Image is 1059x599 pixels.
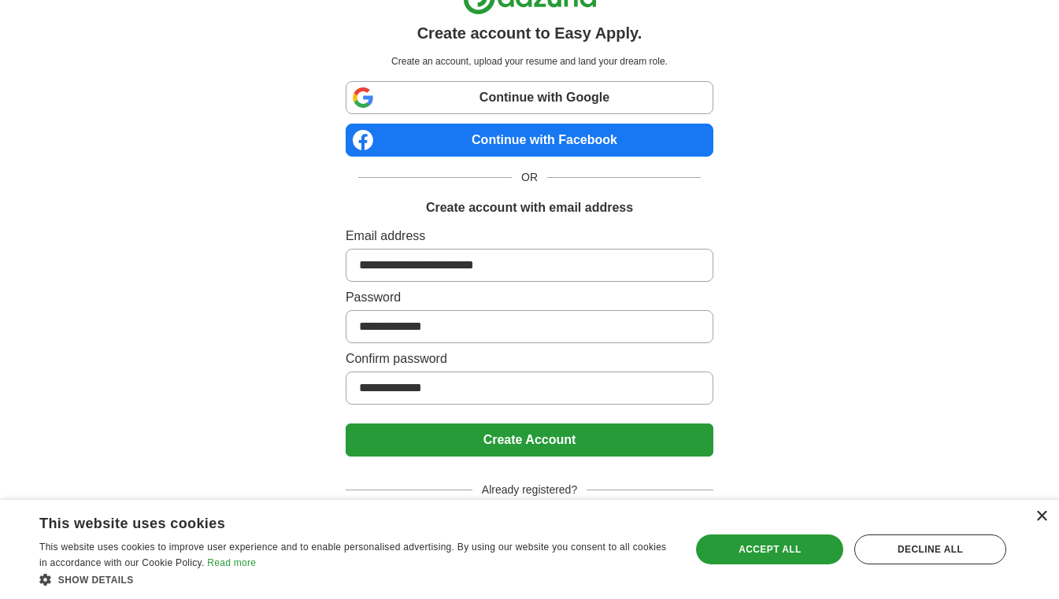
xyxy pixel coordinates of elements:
[346,124,713,157] a: Continue with Facebook
[696,534,843,564] div: Accept all
[39,509,632,533] div: This website uses cookies
[426,198,633,217] h1: Create account with email address
[207,557,256,568] a: Read more, opens a new window
[346,349,713,368] label: Confirm password
[346,81,713,114] a: Continue with Google
[346,288,713,307] label: Password
[472,482,587,498] span: Already registered?
[1035,511,1047,523] div: Close
[417,21,642,45] h1: Create account to Easy Apply.
[346,423,713,457] button: Create Account
[512,169,547,186] span: OR
[346,227,713,246] label: Email address
[39,571,672,587] div: Show details
[349,54,710,68] p: Create an account, upload your resume and land your dream role.
[854,534,1006,564] div: Decline all
[58,575,134,586] span: Show details
[39,542,666,568] span: This website uses cookies to improve user experience and to enable personalised advertising. By u...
